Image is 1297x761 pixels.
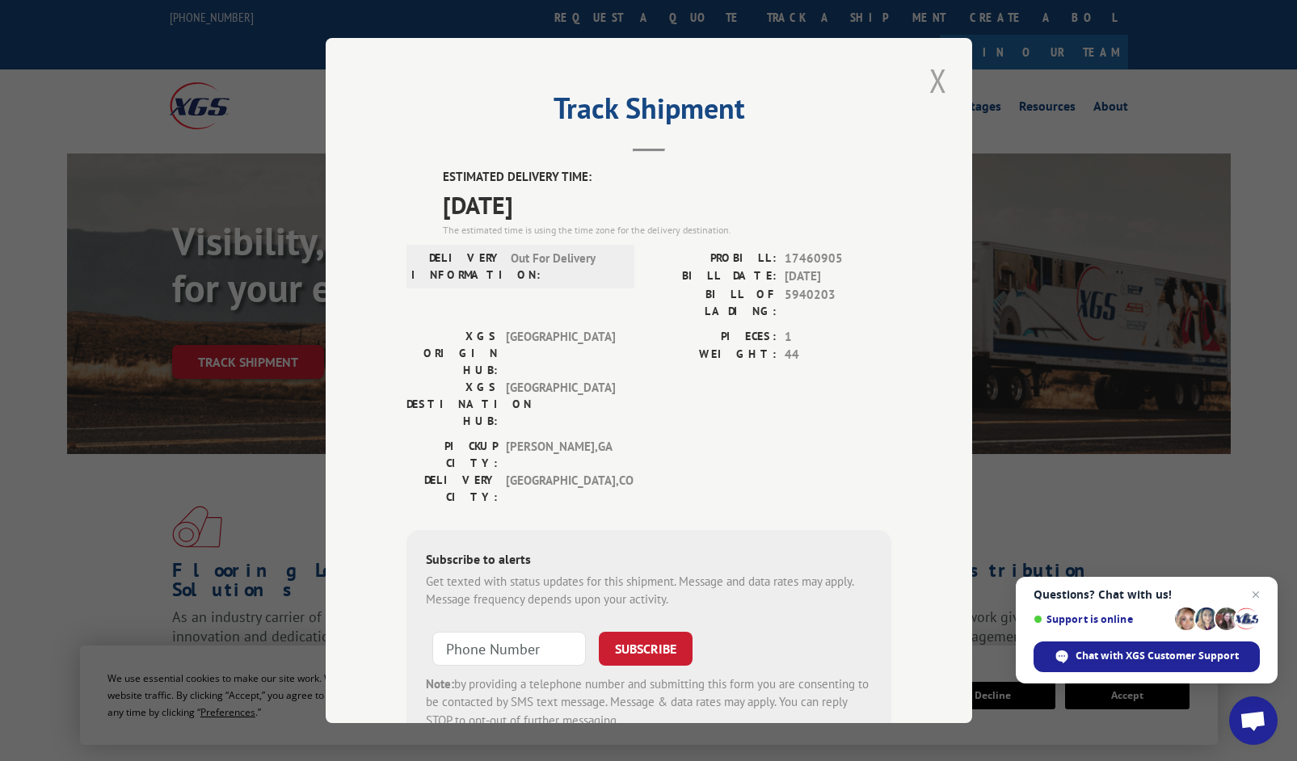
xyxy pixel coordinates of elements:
span: Chat with XGS Customer Support [1076,649,1239,663]
label: PICKUP CITY: [406,438,498,472]
div: Subscribe to alerts [426,549,872,573]
input: Phone Number [432,632,586,666]
span: [GEOGRAPHIC_DATA] [506,379,615,430]
label: XGS ORIGIN HUB: [406,328,498,379]
label: DELIVERY CITY: [406,472,498,506]
h2: Track Shipment [406,97,891,128]
span: [DATE] [785,267,891,286]
span: 44 [785,346,891,364]
span: 5940203 [785,286,891,320]
button: SUBSCRIBE [599,632,693,666]
div: by providing a telephone number and submitting this form you are consenting to be contacted by SM... [426,675,872,730]
a: Open chat [1229,696,1278,745]
label: ESTIMATED DELIVERY TIME: [443,168,891,187]
span: Out For Delivery [511,250,620,284]
label: DELIVERY INFORMATION: [411,250,503,284]
span: [DATE] [443,187,891,223]
label: PIECES: [649,328,777,347]
label: WEIGHT: [649,346,777,364]
span: [GEOGRAPHIC_DATA] [506,328,615,379]
div: Get texted with status updates for this shipment. Message and data rates may apply. Message frequ... [426,573,872,609]
div: The estimated time is using the time zone for the delivery destination. [443,223,891,238]
span: [PERSON_NAME] , GA [506,438,615,472]
span: Support is online [1034,613,1169,625]
label: BILL OF LADING: [649,286,777,320]
span: 17460905 [785,250,891,268]
span: Questions? Chat with us! [1034,588,1260,601]
span: Chat with XGS Customer Support [1034,641,1260,672]
label: BILL DATE: [649,267,777,286]
label: XGS DESTINATION HUB: [406,379,498,430]
span: [GEOGRAPHIC_DATA] , CO [506,472,615,506]
span: 1 [785,328,891,347]
button: Close modal [924,58,952,103]
label: PROBILL: [649,250,777,268]
strong: Note: [426,676,454,692]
